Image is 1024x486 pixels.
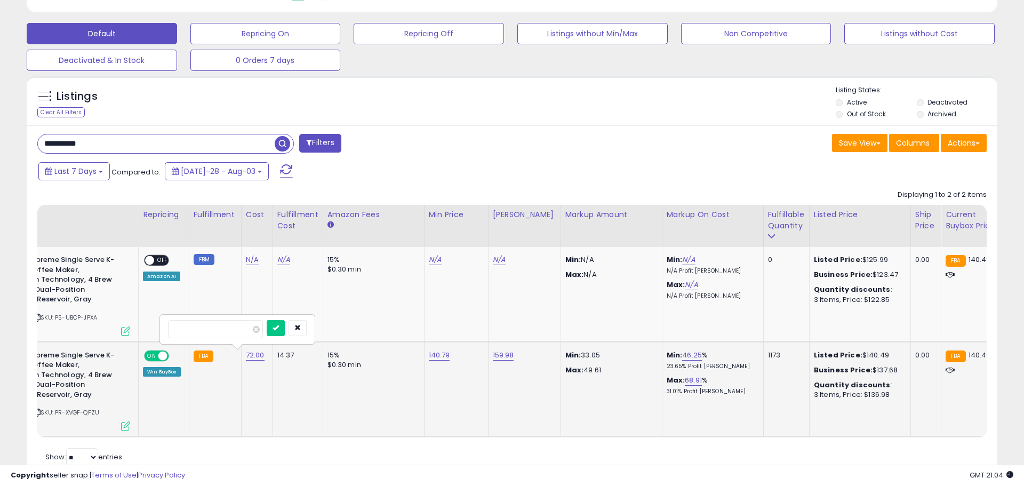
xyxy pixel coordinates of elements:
div: Min Price [429,209,484,220]
button: [DATE]-28 - Aug-03 [165,162,269,180]
strong: Min: [565,254,581,265]
span: OFF [167,351,185,360]
label: Archived [927,109,956,118]
button: Deactivated & In Stock [27,50,177,71]
div: Repricing [143,209,185,220]
button: Listings without Min/Max [517,23,668,44]
div: % [667,350,755,370]
div: Ship Price [915,209,937,232]
button: Save View [832,134,887,152]
p: Listing States: [836,85,997,95]
div: 15% [327,255,416,265]
div: Fulfillable Quantity [768,209,805,232]
p: N/A Profit [PERSON_NAME] [667,267,755,275]
div: 0.00 [915,350,933,360]
div: Win BuyBox [143,367,181,377]
a: N/A [277,254,290,265]
div: % [667,376,755,395]
b: Listed Price: [814,350,862,360]
span: ON [145,351,158,360]
small: Amazon Fees. [327,220,334,230]
button: Filters [299,134,341,153]
span: Show: entries [45,452,122,462]
a: 140.79 [429,350,450,361]
h5: Listings [57,89,98,104]
a: N/A [685,280,698,290]
b: Min: [667,350,683,360]
small: FBA [194,350,213,362]
th: The percentage added to the cost of goods (COGS) that forms the calculator for Min & Max prices. [662,205,763,247]
label: Active [847,98,867,107]
span: Last 7 Days [54,166,97,177]
b: Max: [667,280,685,290]
a: N/A [493,254,506,265]
div: Clear All Filters [37,107,85,117]
strong: Max: [565,365,584,375]
div: Markup on Cost [667,209,759,220]
div: $137.68 [814,365,902,375]
div: seller snap | | [11,471,185,481]
button: Actions [941,134,987,152]
span: [DATE]-28 - Aug-03 [181,166,255,177]
small: FBA [946,255,965,267]
strong: Copyright [11,470,50,480]
div: $0.30 min [327,265,416,274]
span: | SKU: PS-UBCP-JPXA [32,313,97,322]
p: 23.65% Profit [PERSON_NAME] [667,363,755,370]
span: | SKU: PR-XVGF-QFZU [32,408,99,417]
div: Amazon Fees [327,209,420,220]
div: 0 [768,255,801,265]
div: $140.49 [814,350,902,360]
strong: Min: [565,350,581,360]
div: Cost [246,209,268,220]
a: Privacy Policy [138,470,185,480]
span: 2025-08-11 21:04 GMT [970,470,1013,480]
div: 14.37 [277,350,315,360]
div: 3 Items, Price: $136.98 [814,390,902,400]
b: Listed Price: [814,254,862,265]
b: Min: [667,254,683,265]
span: 140.49 [969,350,991,360]
div: Displaying 1 to 2 of 2 items [898,190,987,200]
a: Terms of Use [91,470,137,480]
b: Business Price: [814,365,873,375]
div: 0.00 [915,255,933,265]
div: 15% [327,350,416,360]
div: Markup Amount [565,209,658,220]
div: : [814,285,902,294]
div: Fulfillment Cost [277,209,318,232]
small: FBA [946,350,965,362]
span: 140.49 [969,254,991,265]
div: Amazon AI [143,272,180,281]
p: N/A [565,270,654,280]
p: N/A [565,255,654,265]
button: Repricing On [190,23,341,44]
div: Current Buybox Price [946,209,1001,232]
a: 159.98 [493,350,514,361]
div: Fulfillment [194,209,237,220]
p: 31.01% Profit [PERSON_NAME] [667,388,755,395]
b: Max: [667,375,685,385]
div: : [814,380,902,390]
div: $0.30 min [327,360,416,370]
div: 3 Items, Price: $122.85 [814,295,902,305]
button: Default [27,23,177,44]
div: 1173 [768,350,801,360]
b: Business Price: [814,269,873,280]
span: Columns [896,138,930,148]
b: Quantity discounts [814,284,891,294]
button: Listings without Cost [844,23,995,44]
small: FBM [194,254,214,265]
a: 68.91 [685,375,702,386]
p: 49.61 [565,365,654,375]
p: 33.05 [565,350,654,360]
button: Columns [889,134,939,152]
label: Deactivated [927,98,967,107]
label: Out of Stock [847,109,886,118]
a: N/A [246,254,259,265]
p: N/A Profit [PERSON_NAME] [667,292,755,300]
a: N/A [682,254,695,265]
span: OFF [154,256,171,265]
div: [PERSON_NAME] [493,209,556,220]
button: Last 7 Days [38,162,110,180]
